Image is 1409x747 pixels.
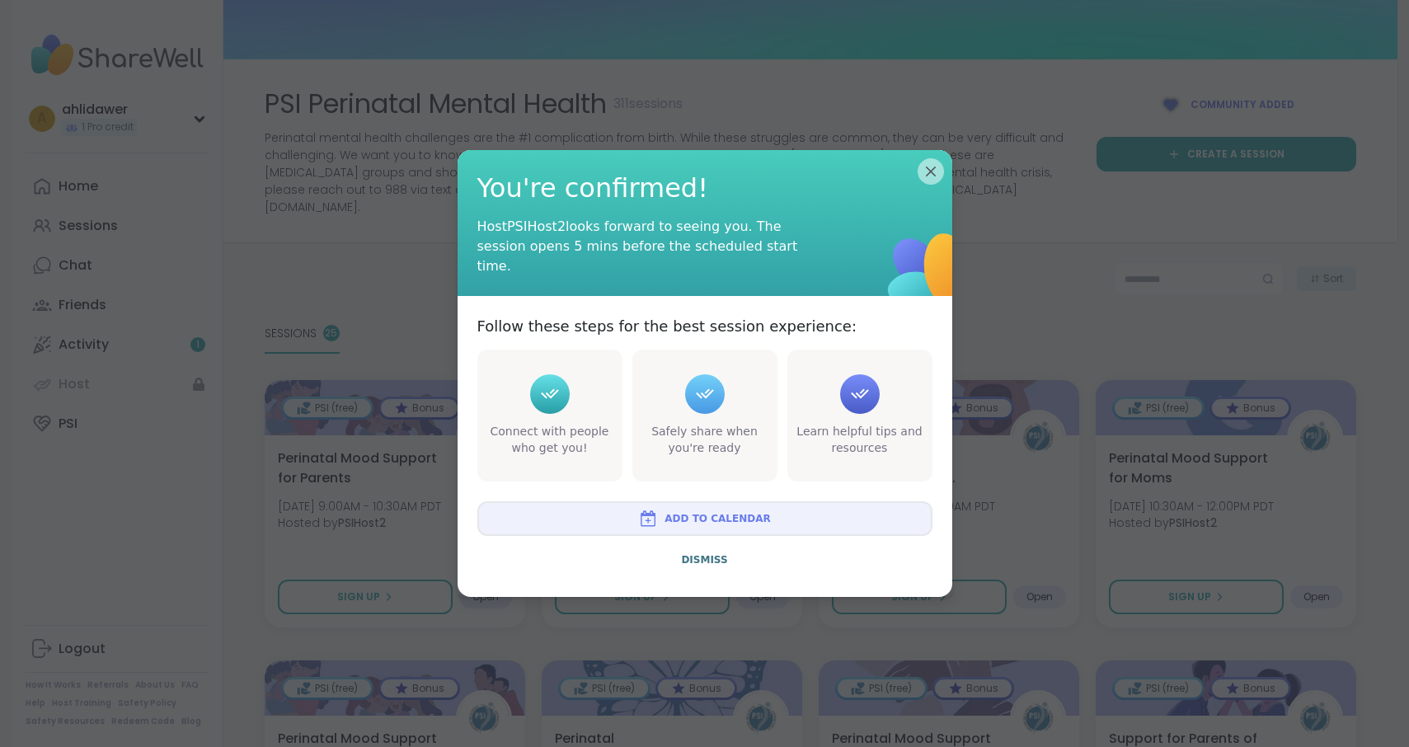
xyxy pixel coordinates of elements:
img: ShareWell Logomark [841,187,1015,361]
span: Dismiss [681,554,727,566]
img: ShareWell Logomark [638,509,658,529]
div: Safely share when you're ready [636,424,774,456]
span: You're confirmed! [477,170,932,207]
button: Add to Calendar [477,501,932,536]
span: Add to Calendar [665,511,770,526]
p: Follow these steps for the best session experience: [477,316,857,336]
div: Learn helpful tips and resources [791,424,929,456]
button: Dismiss [477,543,932,577]
div: Host PSIHost2 looks forward to seeing you. The session opens 5 mins before the scheduled start time. [477,217,807,276]
div: Connect with people who get you! [481,424,619,456]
